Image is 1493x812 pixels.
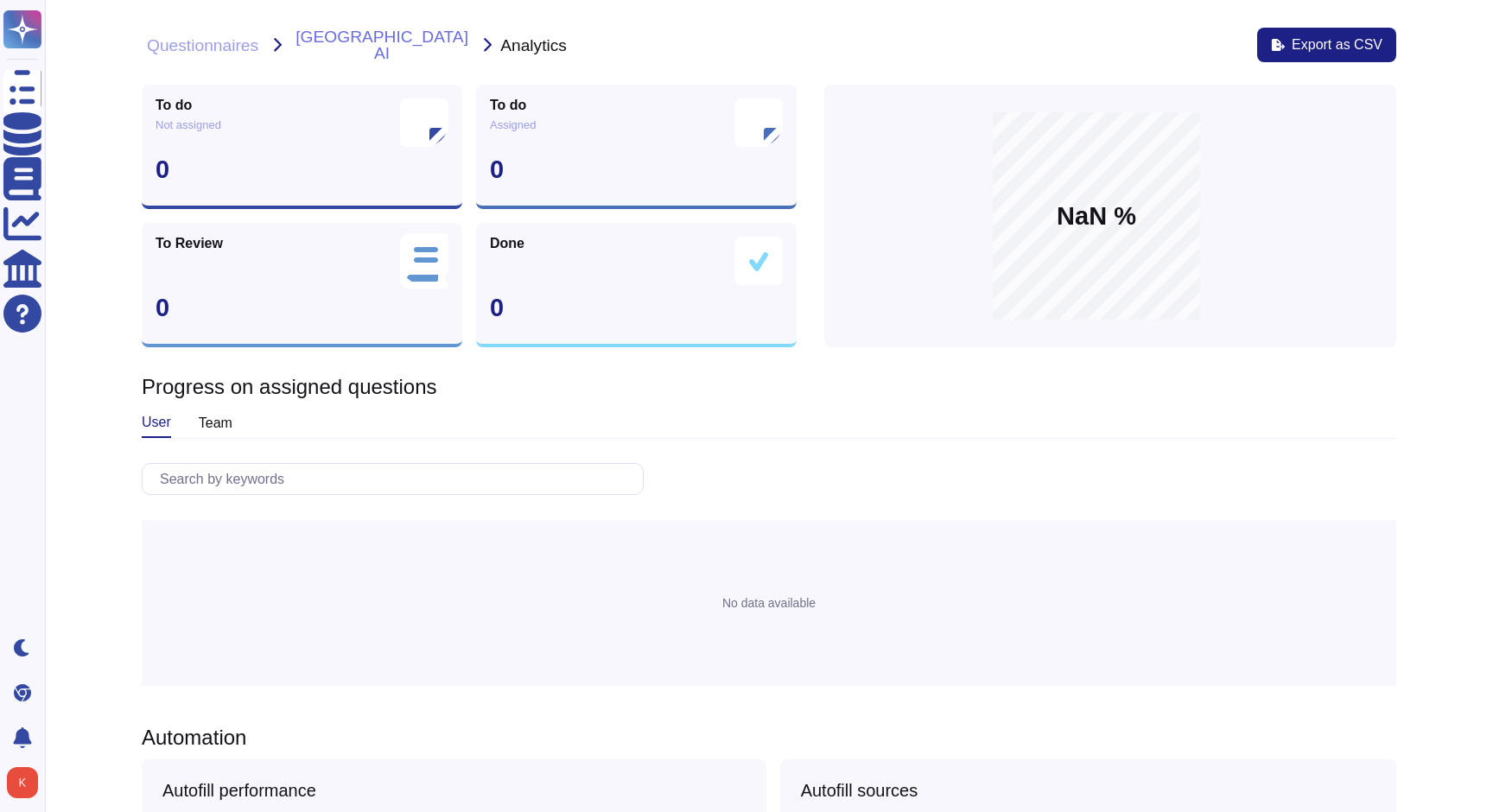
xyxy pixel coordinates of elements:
[156,98,192,112] span: To do
[1257,28,1396,62] button: Export as CSV
[156,295,448,320] div: 0
[490,157,783,182] div: 0
[156,237,223,251] span: To Review
[1057,204,1136,229] span: NaN %
[199,409,232,437] div: team
[500,37,567,54] div: Analytics
[722,597,816,609] span: No data available
[142,726,1396,751] h4: Automation
[490,237,524,251] span: Done
[7,767,38,798] img: user
[3,764,50,802] button: user
[490,295,783,320] div: 0
[156,157,448,182] div: 0
[142,36,264,54] button: Questionnaires
[801,780,1375,801] h5: Autofill sources
[162,780,746,801] h5: Autofill performance
[151,464,643,494] input: Search by keywords
[142,409,171,438] div: user
[290,28,473,62] button: [GEOGRAPHIC_DATA] AI
[142,375,1396,400] h4: Progress on assigned questions
[490,98,526,112] span: To do
[156,119,221,130] span: Not assigned
[490,119,536,130] span: Assigned
[1292,38,1382,52] span: Export as CSV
